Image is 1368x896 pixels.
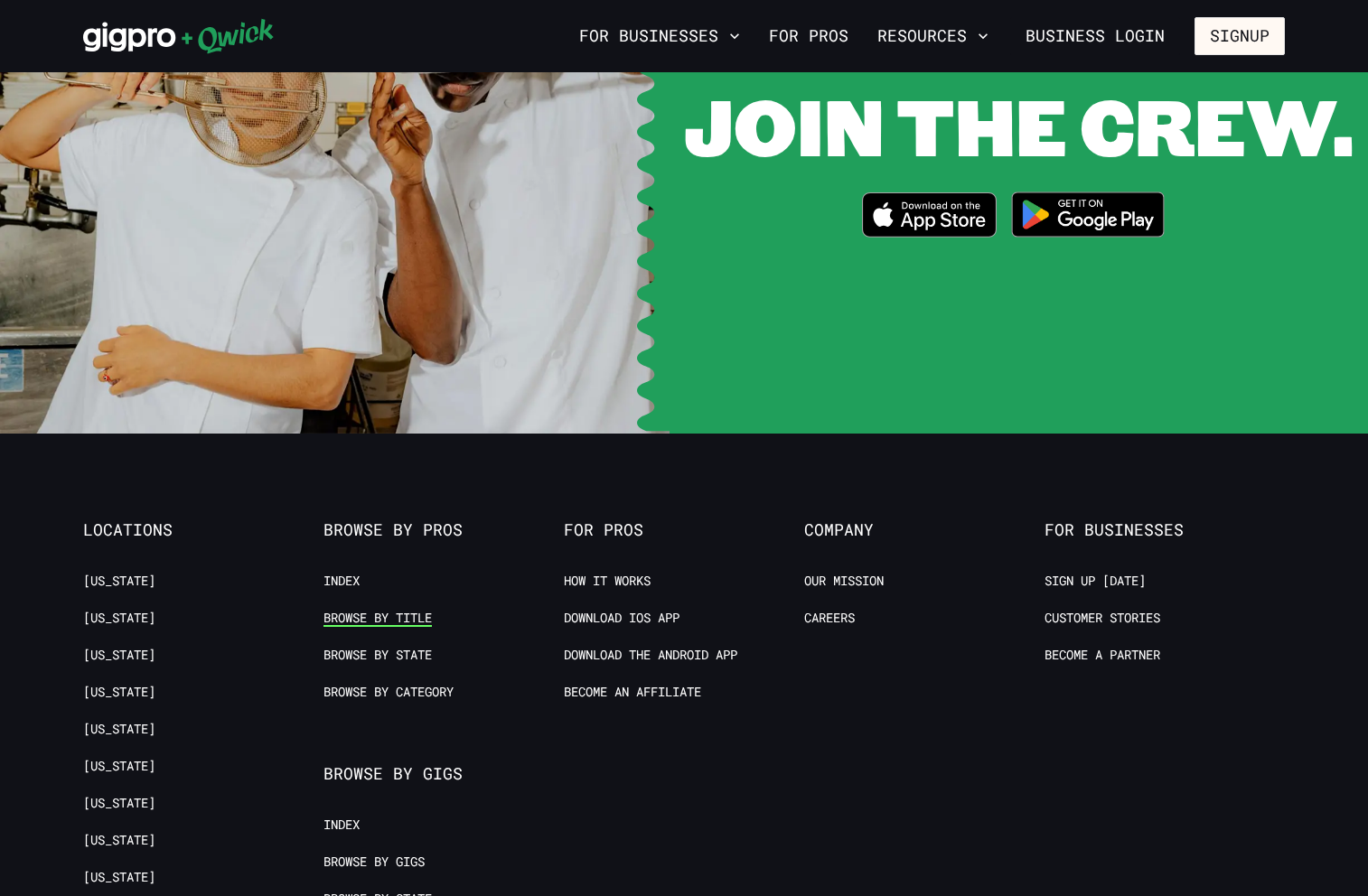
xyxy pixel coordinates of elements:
a: [US_STATE] [83,610,155,627]
button: Signup [1195,17,1285,55]
a: Sign up [DATE] [1045,573,1146,590]
a: For Pros [762,21,856,51]
img: Qwick [83,18,274,54]
img: Get it on Google Play [1000,181,1176,248]
a: Download IOS App [564,610,679,627]
a: Browse by Title [323,610,432,627]
a: Index [323,573,360,590]
a: [US_STATE] [83,758,155,775]
button: For Businesses [572,21,747,51]
span: Company [804,520,1045,540]
span: For Pros [564,520,804,540]
a: Browse by State [323,647,432,664]
a: Customer stories [1045,610,1160,627]
button: Resources [870,21,996,51]
a: Index [323,817,360,834]
a: [US_STATE] [83,721,155,738]
span: For Businesses [1045,520,1285,540]
a: Browse by Category [323,684,454,701]
a: Our Mission [804,573,884,590]
a: Careers [804,610,855,627]
iframe: Netlify Drawer [332,853,1036,896]
a: Download on the App Store [862,192,998,243]
span: Locations [83,520,323,540]
span: Browse by Gigs [323,764,564,784]
a: [US_STATE] [83,684,155,701]
a: [US_STATE] [83,573,155,590]
a: Become an Affiliate [564,684,701,701]
a: [US_STATE] [83,795,155,812]
span: Browse by Pros [323,520,564,540]
a: [US_STATE] [83,832,155,849]
a: [US_STATE] [83,647,155,664]
span: JOIN THE CREW. [684,73,1354,177]
a: Download the Android App [564,647,737,664]
a: How it Works [564,573,651,590]
a: [US_STATE] [83,869,155,886]
a: Become a Partner [1045,647,1160,664]
a: Business Login [1010,17,1180,55]
a: Browse by Gigs [323,854,425,871]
